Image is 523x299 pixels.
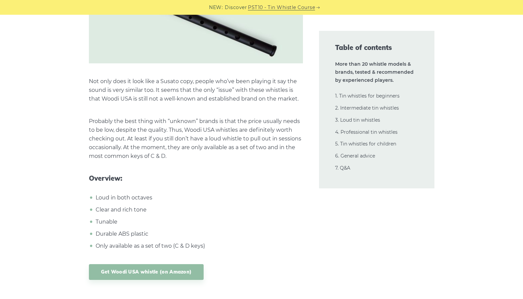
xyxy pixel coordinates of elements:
[248,4,315,11] a: PST10 - Tin Whistle Course
[335,93,400,99] a: 1. Tin whistles for beginners
[335,61,414,83] strong: More than 20 whistle models & brands, tested & recommended by experienced players.
[94,193,303,202] li: Loud in both octaves
[89,77,303,103] p: Not only does it look like a Susato copy, people who’ve been playing it say the sound is very sim...
[225,4,247,11] span: Discover
[89,264,204,280] a: Get Woodi USA whistle (on Amazon)
[335,153,375,159] a: 6. General advice
[335,129,398,135] a: 4. Professional tin whistles
[94,242,303,250] li: Only available as a set of two (C & D keys)
[89,117,303,161] p: Probably the best thing with “unknown” brands is that the price usually needs to be low, despite ...
[209,4,223,11] span: NEW:
[94,218,303,226] li: Tunable
[94,230,303,238] li: Durable ABS plastic
[335,117,380,123] a: 3. Loud tin whistles
[335,105,399,111] a: 2. Intermediate tin whistles
[335,165,350,171] a: 7. Q&A
[94,205,303,214] li: Clear and rich tone
[335,141,396,147] a: 5. Tin whistles for children
[335,43,418,52] span: Table of contents
[89,174,303,182] span: Overview:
